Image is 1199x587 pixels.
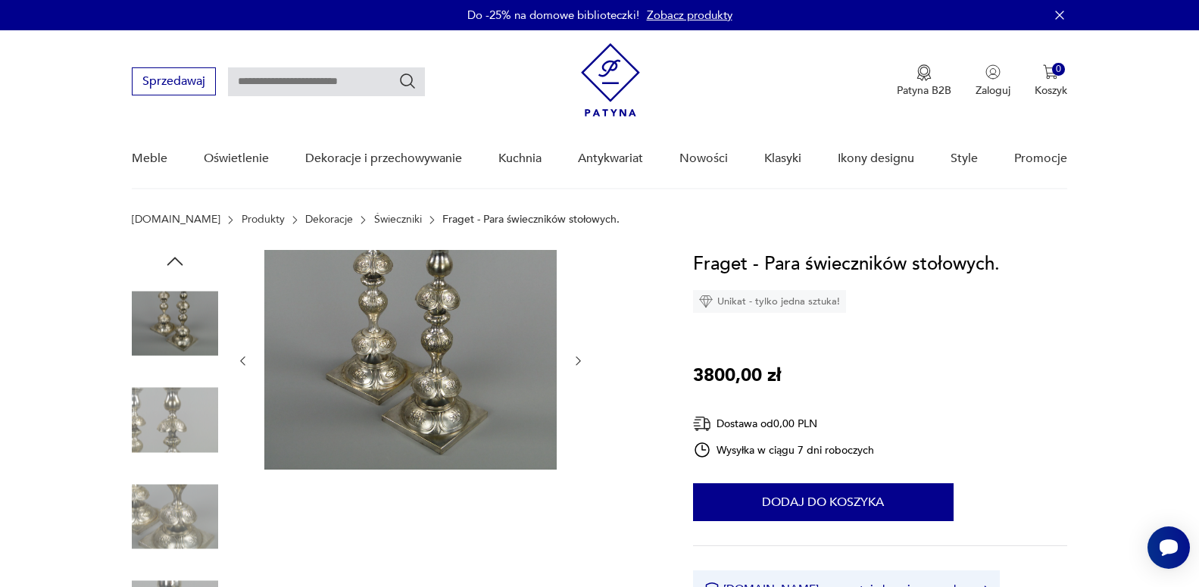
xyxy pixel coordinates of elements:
[132,77,216,88] a: Sprzedawaj
[693,250,1000,279] h1: Fraget - Para świeczników stołowych.
[897,64,951,98] button: Patyna B2B
[976,64,1010,98] button: Zaloguj
[578,130,643,188] a: Antykwariat
[398,72,417,90] button: Szukaj
[242,214,285,226] a: Produkty
[693,361,781,390] p: 3800,00 zł
[951,130,978,188] a: Style
[976,83,1010,98] p: Zaloguj
[374,214,422,226] a: Świeczniki
[916,64,932,81] img: Ikona medalu
[679,130,728,188] a: Nowości
[204,130,269,188] a: Oświetlenie
[132,67,216,95] button: Sprzedawaj
[693,414,711,433] img: Ikona dostawy
[581,43,640,117] img: Patyna - sklep z meblami i dekoracjami vintage
[442,214,620,226] p: Fraget - Para świeczników stołowych.
[1043,64,1058,80] img: Ikona koszyka
[467,8,639,23] p: Do -25% na domowe biblioteczki!
[1035,83,1067,98] p: Koszyk
[693,441,875,459] div: Wysyłka w ciągu 7 dni roboczych
[498,130,542,188] a: Kuchnia
[305,130,462,188] a: Dekoracje i przechowywanie
[132,214,220,226] a: [DOMAIN_NAME]
[305,214,353,226] a: Dekoracje
[693,290,846,313] div: Unikat - tylko jedna sztuka!
[693,414,875,433] div: Dostawa od 0,00 PLN
[1052,63,1065,76] div: 0
[897,64,951,98] a: Ikona medaluPatyna B2B
[693,483,954,521] button: Dodaj do koszyka
[985,64,1001,80] img: Ikonka użytkownika
[838,130,914,188] a: Ikony designu
[647,8,732,23] a: Zobacz produkty
[1035,64,1067,98] button: 0Koszyk
[132,130,167,188] a: Meble
[897,83,951,98] p: Patyna B2B
[132,280,218,367] img: Zdjęcie produktu Fraget - Para świeczników stołowych.
[764,130,801,188] a: Klasyki
[264,250,557,470] img: Zdjęcie produktu Fraget - Para świeczników stołowych.
[1147,526,1190,569] iframe: Smartsupp widget button
[699,295,713,308] img: Ikona diamentu
[132,473,218,560] img: Zdjęcie produktu Fraget - Para świeczników stołowych.
[132,377,218,464] img: Zdjęcie produktu Fraget - Para świeczników stołowych.
[1014,130,1067,188] a: Promocje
